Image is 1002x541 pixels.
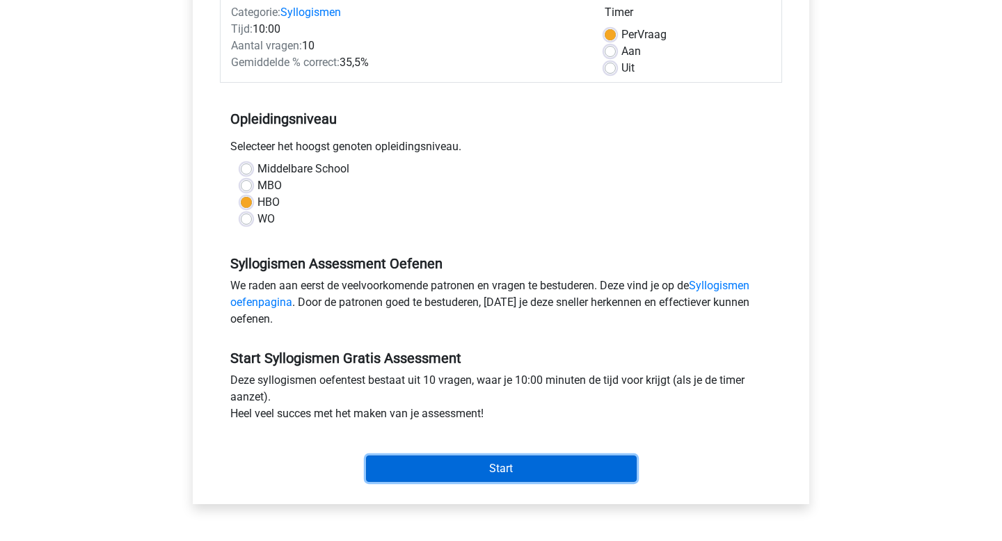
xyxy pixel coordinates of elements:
span: Categorie: [231,6,280,19]
a: Syllogismen [280,6,341,19]
label: WO [257,211,275,227]
span: Per [621,28,637,41]
h5: Opleidingsniveau [230,105,772,133]
div: Selecteer het hoogst genoten opleidingsniveau. [220,138,782,161]
label: MBO [257,177,282,194]
div: We raden aan eerst de veelvoorkomende patronen en vragen te bestuderen. Deze vind je op de . Door... [220,277,782,333]
label: Vraag [621,26,667,43]
div: Timer [605,4,771,26]
span: Tijd: [231,22,253,35]
span: Aantal vragen: [231,39,302,52]
label: Middelbare School [257,161,349,177]
input: Start [366,455,637,482]
div: 10:00 [221,21,594,38]
h5: Start Syllogismen Gratis Assessment [230,350,772,366]
label: Uit [621,60,635,76]
label: Aan [621,43,641,60]
span: Gemiddelde % correct: [231,56,340,69]
div: 10 [221,38,594,54]
label: HBO [257,194,280,211]
div: Deze syllogismen oefentest bestaat uit 10 vragen, waar je 10:00 minuten de tijd voor krijgt (als ... [220,372,782,428]
h5: Syllogismen Assessment Oefenen [230,255,772,272]
div: 35,5% [221,54,594,71]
